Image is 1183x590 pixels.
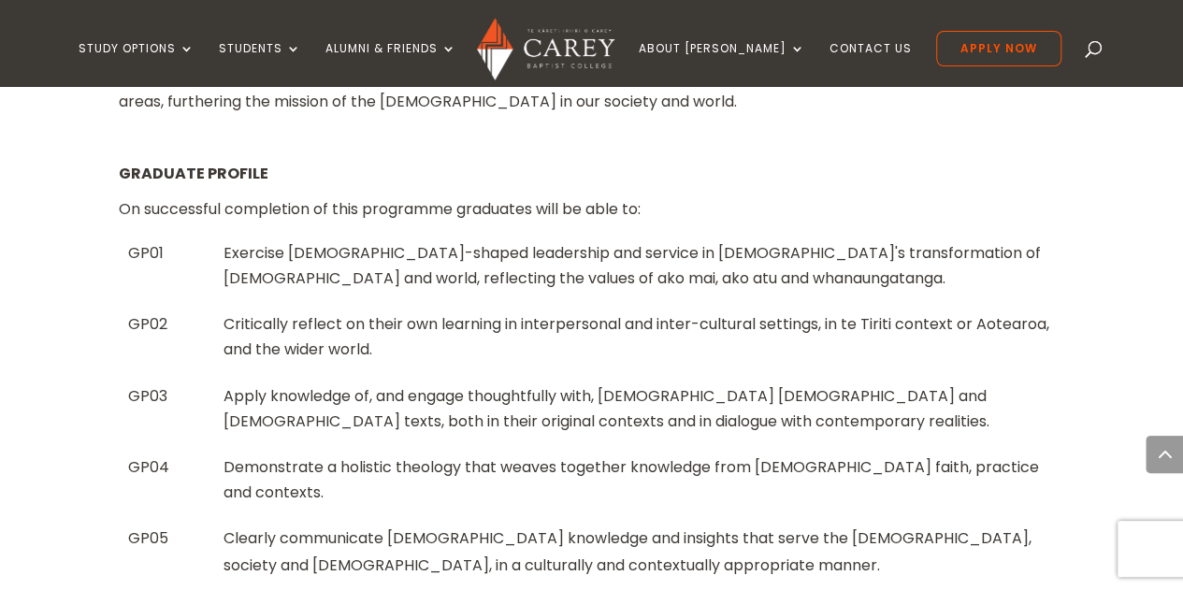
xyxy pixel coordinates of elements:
div: Critically reflect on their own learning in interpersonal and inter-cultural settings, in te Tiri... [224,311,1056,362]
a: Alumni & Friends [325,42,456,86]
div: GP01 [128,240,203,266]
div: Demonstrate a holistic theology that weaves together knowledge from [DEMOGRAPHIC_DATA] faith, pra... [224,454,1056,505]
div: GP02 [128,311,203,337]
div: Apply knowledge of, and engage thoughtfully with, [DEMOGRAPHIC_DATA] [DEMOGRAPHIC_DATA] and [DEMO... [224,383,1056,434]
div: Exercise [DEMOGRAPHIC_DATA]-shaped leadership and service in [DEMOGRAPHIC_DATA]'s transformation ... [224,240,1056,291]
strong: GRADUATE PROFILE [119,163,268,184]
div: Clearly communicate [DEMOGRAPHIC_DATA] knowledge and insights that serve the [DEMOGRAPHIC_DATA], ... [224,525,1056,576]
a: Apply Now [936,31,1061,66]
img: Carey Baptist College [477,18,614,80]
a: Study Options [79,42,195,86]
div: GP04 [128,454,203,480]
a: Students [219,42,301,86]
div: GP05 [128,525,203,551]
div: GP03 [128,383,203,409]
p: The Bachelor of Applied Theology aims to equip people for effective leadership and participation ... [119,63,1065,113]
a: About [PERSON_NAME] [639,42,805,86]
a: Contact Us [830,42,912,86]
p: On successful completion of this programme graduates will be able to: [119,196,1065,222]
